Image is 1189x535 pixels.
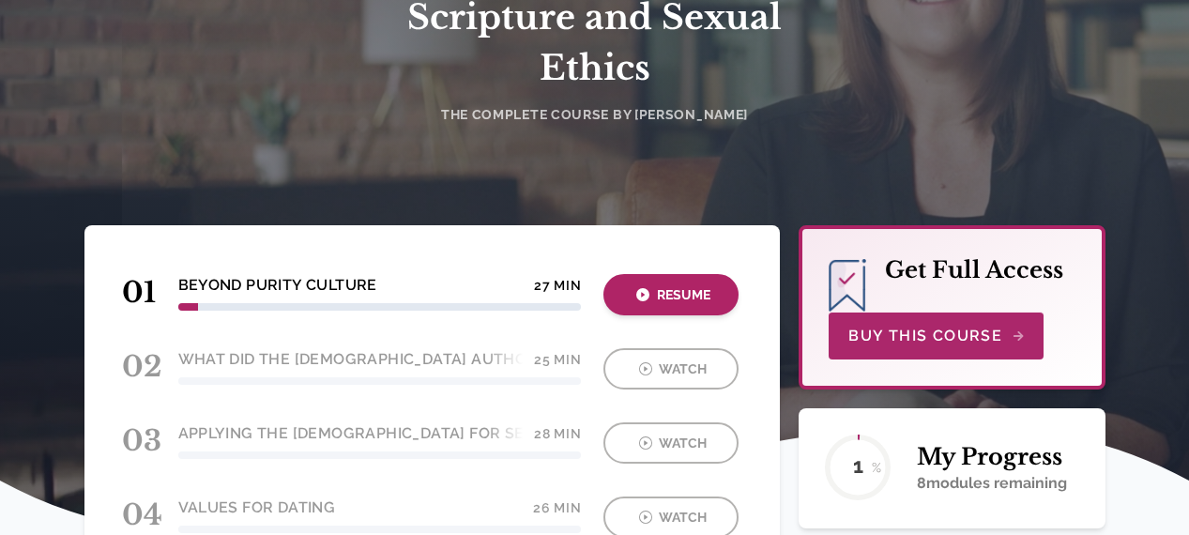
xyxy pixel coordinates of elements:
text: 1 [853,452,863,477]
h4: 27 min [534,278,581,293]
img: bookmark-icon.png [829,259,866,312]
p: 8 modules remaining [917,472,1067,495]
h4: The Complete Course by [PERSON_NAME] [385,105,805,124]
span: Buy This Course [848,325,1024,347]
h2: Get Full Access [885,255,1063,285]
span: 01 [122,275,156,310]
div: Resume [609,284,733,306]
button: Buy This Course [829,312,1044,359]
button: Resume [603,274,739,315]
h2: My Progress [917,442,1067,472]
h4: Beyond Purity Culture [178,274,377,297]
